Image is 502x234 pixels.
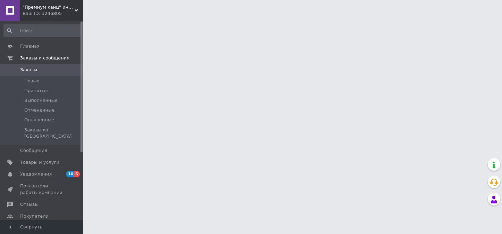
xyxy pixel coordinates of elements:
[74,171,80,177] span: 5
[20,213,49,219] span: Покупатели
[20,43,40,49] span: Главная
[24,117,54,123] span: Оплаченные
[23,10,83,17] div: Ваш ID: 3246805
[20,159,59,166] span: Товары и услуги
[66,171,74,177] span: 10
[3,24,82,37] input: Поиск
[20,55,69,61] span: Заказы и сообщения
[24,88,48,94] span: Принятые
[23,4,75,10] span: "Премиум канц" интернет магазин
[24,97,58,104] span: Выполненные
[24,127,81,139] span: Заказы из [GEOGRAPHIC_DATA]
[20,147,47,154] span: Сообщения
[20,183,64,195] span: Показатели работы компании
[20,67,37,73] span: Заказы
[20,171,52,177] span: Уведомления
[24,78,40,84] span: Новые
[20,201,39,208] span: Отзывы
[24,107,54,113] span: Отмененные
